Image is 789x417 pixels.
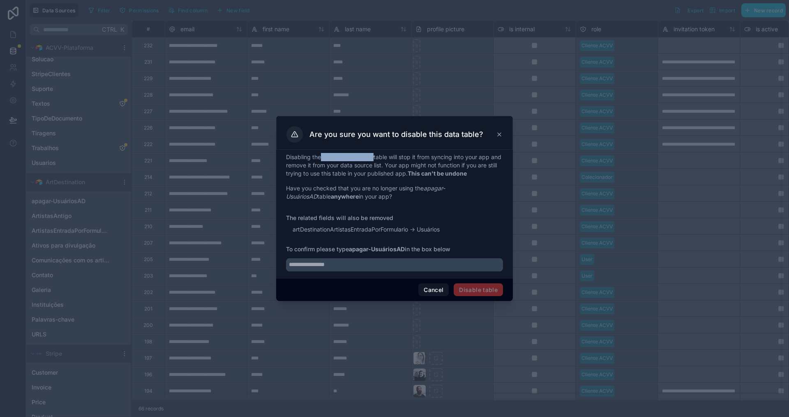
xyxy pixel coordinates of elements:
[417,225,440,234] span: Usuários
[286,245,503,253] span: To confirm please type in the box below
[321,153,374,160] em: apagar-UsuáriosAD
[293,225,408,234] span: artDestinationArtistasEntradaPorFormulario
[410,225,415,234] span: ->
[309,130,483,139] h3: Are you sure you want to disable this data table?
[349,246,405,253] strong: apagar-UsuáriosAD
[286,214,503,222] p: The related fields will also be removed
[286,184,503,201] p: Have you checked that you are no longer using the table in your app?
[408,170,467,177] strong: This can't be undone
[286,153,503,178] p: Disabling the table will stop it from syncing into your app and remove it from your data source l...
[331,193,359,200] strong: anywhere
[418,283,449,297] button: Cancel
